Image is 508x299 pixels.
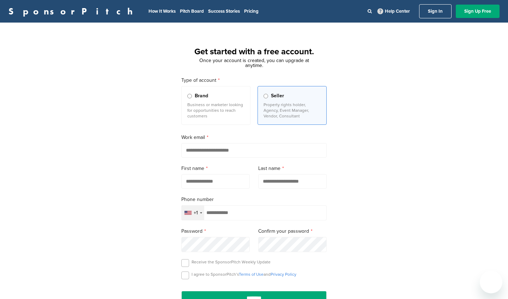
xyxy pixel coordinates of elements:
div: Selected country [182,206,204,220]
span: Seller [271,92,284,100]
label: Password [181,227,250,235]
a: Pitch Board [180,8,204,14]
label: First name [181,165,250,172]
span: Brand [195,92,208,100]
a: Help Center [376,7,411,16]
input: Brand Business or marketer looking for opportunities to reach customers [187,94,192,98]
p: Property rights holder, Agency, Event Manager, Vendor, Consultant [264,102,321,119]
h1: Get started with a free account. [173,45,335,58]
input: Seller Property rights holder, Agency, Event Manager, Vendor, Consultant [264,94,268,98]
a: Success Stories [208,8,240,14]
a: SponsorPitch [8,7,137,16]
label: Last name [258,165,327,172]
a: Sign In [419,4,452,18]
label: Type of account [181,77,327,84]
p: Receive the SponsorPitch Weekly Update [192,259,271,265]
p: Business or marketer looking for opportunities to reach customers [187,102,244,119]
label: Work email [181,134,327,141]
a: How It Works [149,8,176,14]
a: Privacy Policy [271,272,296,277]
iframe: Button to launch messaging window [480,271,502,293]
a: Pricing [244,8,259,14]
span: Once your account is created, you can upgrade at anytime. [199,57,309,68]
a: Sign Up Free [456,5,500,18]
label: Confirm your password [258,227,327,235]
a: Terms of Use [239,272,264,277]
label: Phone number [181,196,327,203]
div: +1 [194,210,198,215]
p: I agree to SponsorPitch’s and [192,271,296,277]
